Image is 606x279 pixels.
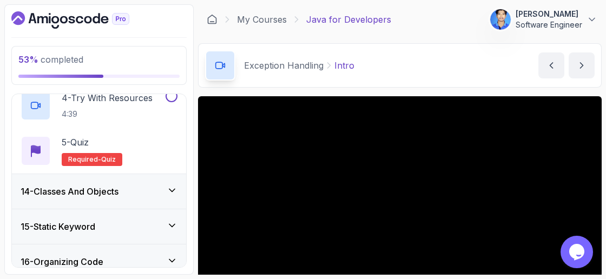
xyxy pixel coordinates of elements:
a: Dashboard [207,14,218,25]
h3: 14 - Classes And Objects [21,185,118,198]
button: user profile image[PERSON_NAME]Software Engineer [490,9,597,30]
button: 4-Try With Resources4:39 [21,90,177,121]
p: Intro [334,59,354,72]
a: My Courses [237,13,287,26]
h3: 16 - Organizing Code [21,255,103,268]
span: Required- [68,155,101,164]
img: user profile image [490,9,511,30]
button: 15-Static Keyword [12,209,186,244]
iframe: chat widget [561,236,595,268]
p: [PERSON_NAME] [516,9,582,19]
span: quiz [101,155,116,164]
button: next content [569,52,595,78]
button: 16-Organizing Code [12,244,186,279]
p: Software Engineer [516,19,582,30]
button: 5-QuizRequired-quiz [21,136,177,166]
span: 53 % [18,54,38,65]
h3: 15 - Static Keyword [21,220,95,233]
p: 4:39 [62,109,153,119]
a: Dashboard [11,11,154,29]
button: 14-Classes And Objects [12,174,186,209]
button: previous content [538,52,564,78]
p: Exception Handling [244,59,324,72]
p: 5 - Quiz [62,136,89,149]
p: Java for Developers [306,13,391,26]
span: completed [18,54,83,65]
p: 4 - Try With Resources [62,91,153,104]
